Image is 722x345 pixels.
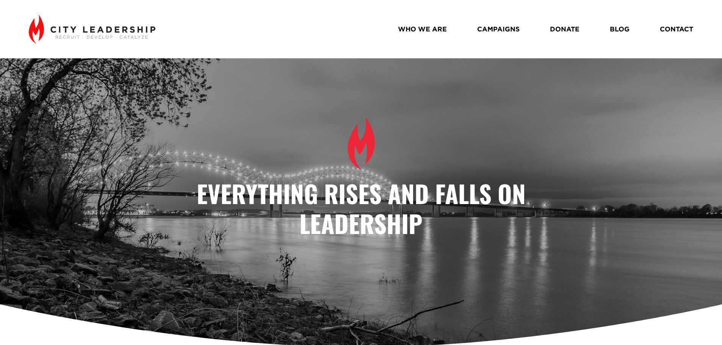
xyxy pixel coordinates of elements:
strong: Everything Rises and Falls on Leadership [197,175,532,241]
a: CAMPAIGNS [477,22,520,36]
a: BLOG [610,22,630,36]
a: WHO WE ARE [398,22,447,36]
img: City Leadership - Recruit. Develop. Catalyze. [29,14,155,44]
a: DONATE [550,22,579,36]
a: CONTACT [660,22,693,36]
